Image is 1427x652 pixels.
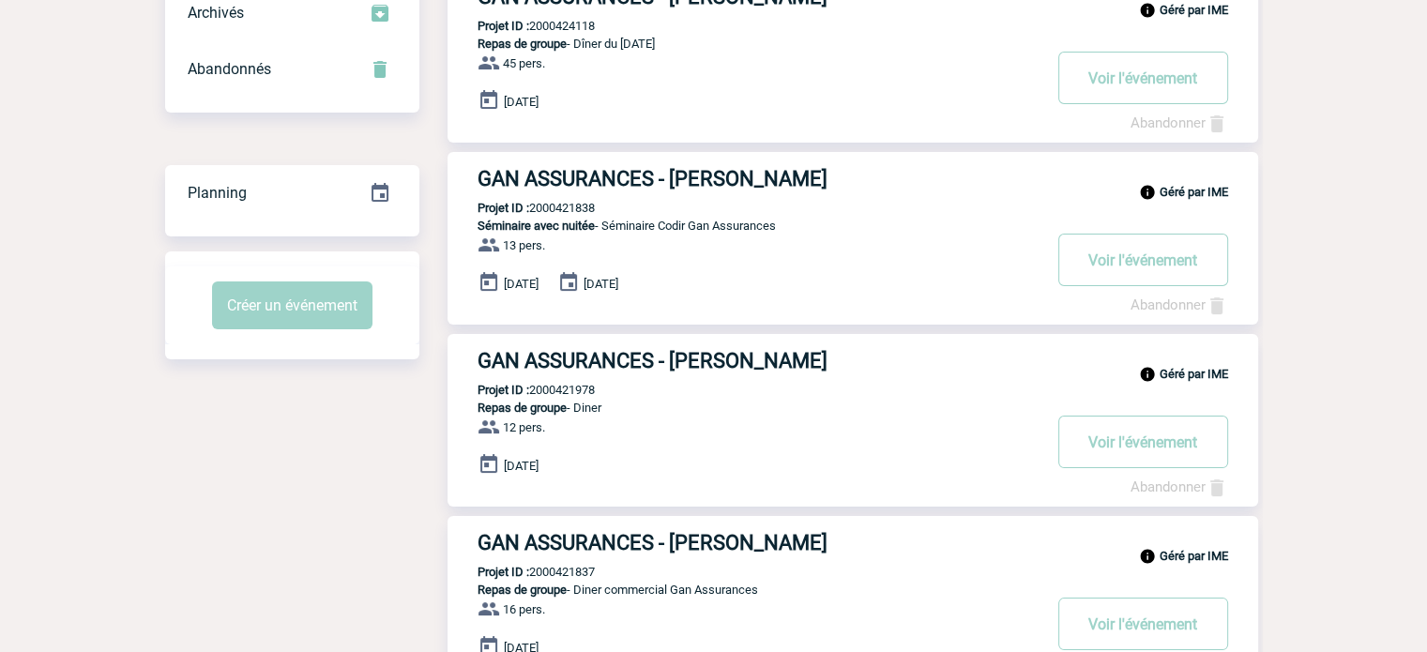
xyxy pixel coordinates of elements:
span: [DATE] [504,277,539,291]
b: Géré par IME [1160,367,1228,381]
p: - Diner commercial Gan Assurances [448,583,1040,597]
a: Abandonner [1131,478,1228,495]
a: Planning [165,164,419,220]
b: Projet ID : [478,565,529,579]
p: - Diner [448,401,1040,415]
img: info_black_24dp.svg [1139,184,1156,201]
span: [DATE] [584,277,618,291]
span: 45 pers. [503,56,545,70]
img: info_black_24dp.svg [1139,548,1156,565]
b: Projet ID : [478,19,529,33]
img: info_black_24dp.svg [1139,2,1156,19]
button: Voir l'événement [1058,598,1228,650]
a: GAN ASSURANCES - [PERSON_NAME] [448,349,1258,372]
span: [DATE] [504,459,539,473]
h3: GAN ASSURANCES - [PERSON_NAME] [478,349,1040,372]
div: Retrouvez ici tous vos événements organisés par date et état d'avancement [165,165,419,221]
span: Repas de groupe [478,583,567,597]
b: Géré par IME [1160,3,1228,17]
span: 13 pers. [503,238,545,252]
a: Abandonner [1131,296,1228,313]
span: Abandonnés [188,60,271,78]
p: 2000424118 [448,19,595,33]
button: Voir l'événement [1058,234,1228,286]
span: Séminaire avec nuitée [478,219,595,233]
span: Planning [188,184,247,202]
b: Géré par IME [1160,185,1228,199]
button: Voir l'événement [1058,416,1228,468]
b: Projet ID : [478,201,529,215]
span: Repas de groupe [478,37,567,51]
a: GAN ASSURANCES - [PERSON_NAME] [448,531,1258,554]
span: Repas de groupe [478,401,567,415]
span: 16 pers. [503,602,545,616]
p: 2000421838 [448,201,595,215]
img: info_black_24dp.svg [1139,366,1156,383]
button: Créer un événement [212,281,372,329]
p: 2000421978 [448,383,595,397]
a: Abandonner [1131,114,1228,131]
h3: GAN ASSURANCES - [PERSON_NAME] [478,531,1040,554]
span: Archivés [188,4,244,22]
b: Projet ID : [478,383,529,397]
a: GAN ASSURANCES - [PERSON_NAME] [448,167,1258,190]
p: - Dîner du [DATE] [448,37,1040,51]
h3: GAN ASSURANCES - [PERSON_NAME] [478,167,1040,190]
button: Voir l'événement [1058,52,1228,104]
p: - Séminaire Codir Gan Assurances [448,219,1040,233]
p: 2000421837 [448,565,595,579]
span: 12 pers. [503,420,545,434]
span: [DATE] [504,95,539,109]
div: Retrouvez ici tous vos événements annulés [165,41,419,98]
b: Géré par IME [1160,549,1228,563]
